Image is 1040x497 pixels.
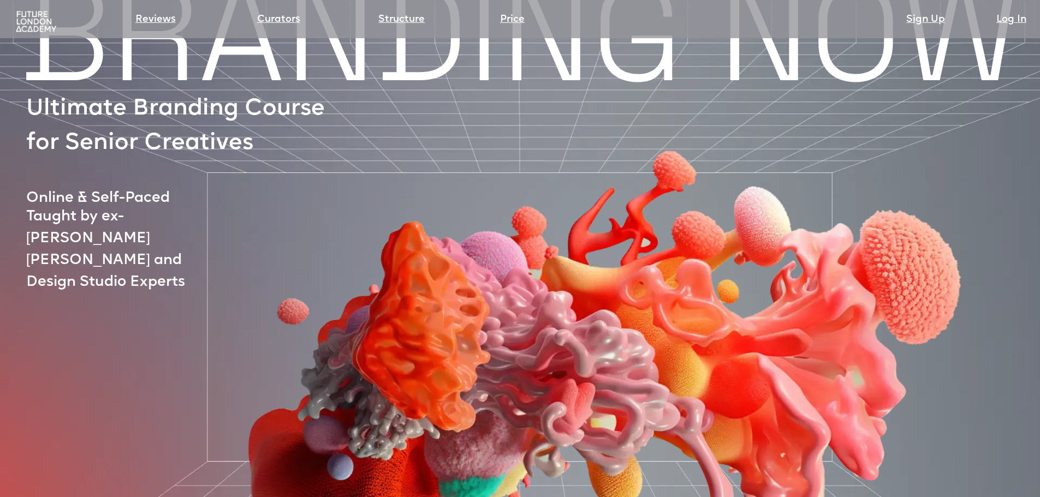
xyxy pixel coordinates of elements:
[257,12,300,27] a: Curators
[135,12,176,27] a: Reviews
[378,12,425,27] a: Structure
[906,12,945,27] a: Sign Up
[26,92,338,161] p: Ultimate Branding Course for Senior Creatives
[26,206,234,294] p: Taught by ex-[PERSON_NAME] [PERSON_NAME] and Design Studio Experts
[500,12,525,27] a: Price
[996,12,1026,27] a: Log In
